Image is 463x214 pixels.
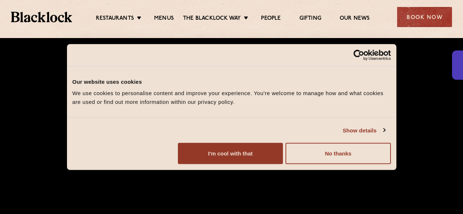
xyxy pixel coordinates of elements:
div: We use cookies to personalise content and improve your experience. You're welcome to manage how a... [72,89,391,106]
button: No thanks [285,143,391,164]
a: People [261,15,281,23]
button: I'm cool with that [178,143,283,164]
a: Show details [343,126,385,135]
a: Our News [340,15,370,23]
a: Menus [154,15,174,23]
img: BL_Textured_Logo-footer-cropped.svg [11,12,72,22]
div: Book Now [397,7,452,27]
a: Restaurants [96,15,134,23]
a: Usercentrics Cookiebot - opens in a new window [327,49,391,60]
a: Gifting [299,15,321,23]
div: Our website uses cookies [72,77,391,86]
a: The Blacklock Way [183,15,241,23]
